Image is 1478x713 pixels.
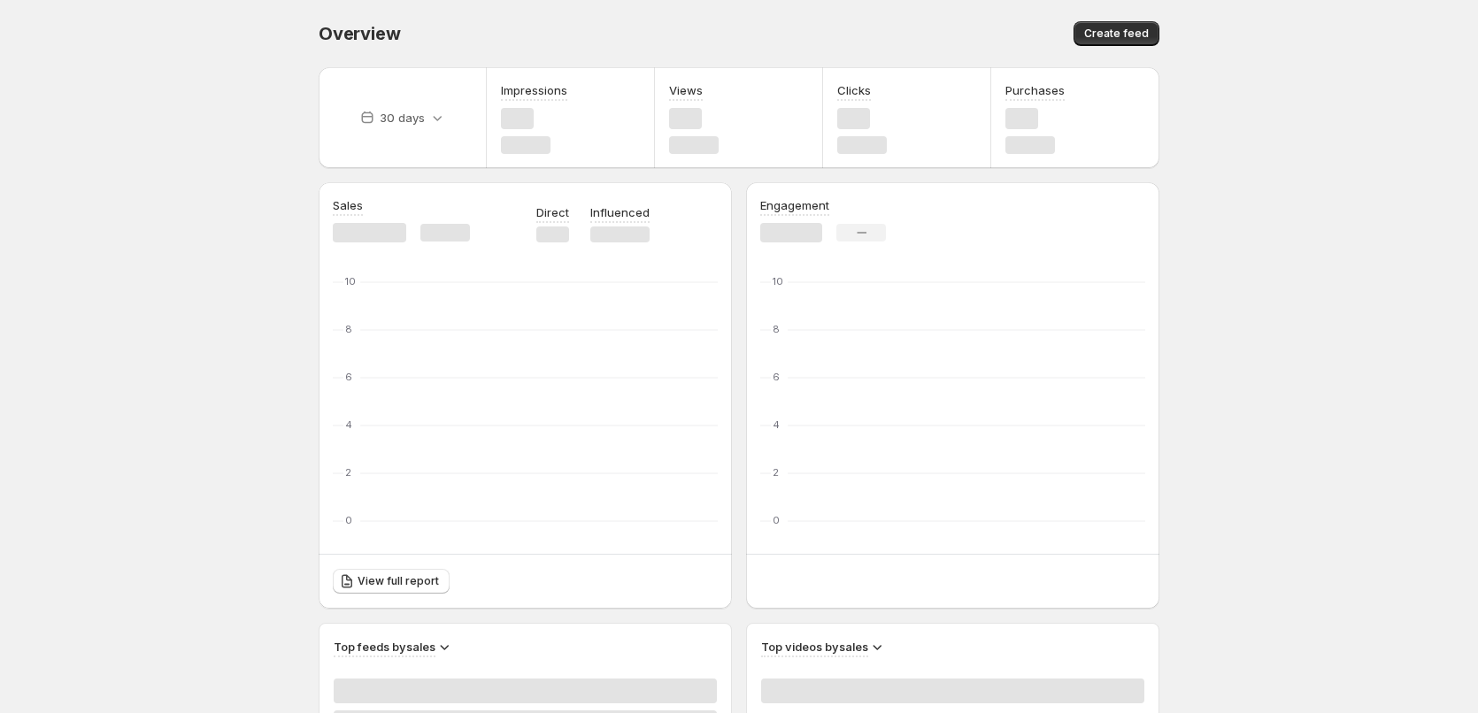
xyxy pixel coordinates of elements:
[333,196,363,214] h3: Sales
[1074,21,1159,46] button: Create feed
[773,514,780,526] text: 0
[333,569,450,594] a: View full report
[380,109,425,126] p: 30 days
[1084,27,1149,41] span: Create feed
[773,418,780,431] text: 4
[837,81,871,99] h3: Clicks
[669,81,703,99] h3: Views
[590,203,650,221] p: Influenced
[345,323,352,335] text: 8
[334,638,435,655] h3: Top feeds by sales
[345,275,356,287] text: 10
[773,275,783,287] text: 10
[501,81,567,99] h3: Impressions
[773,466,779,479] text: 2
[345,466,351,479] text: 2
[345,371,352,383] text: 6
[358,574,439,588] span: View full report
[761,638,868,655] h3: Top videos by sales
[773,323,780,335] text: 8
[773,371,780,383] text: 6
[1005,81,1065,99] h3: Purchases
[319,23,400,44] span: Overview
[345,418,352,431] text: 4
[345,514,352,526] text: 0
[760,196,829,214] h3: Engagement
[536,203,569,221] p: Direct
